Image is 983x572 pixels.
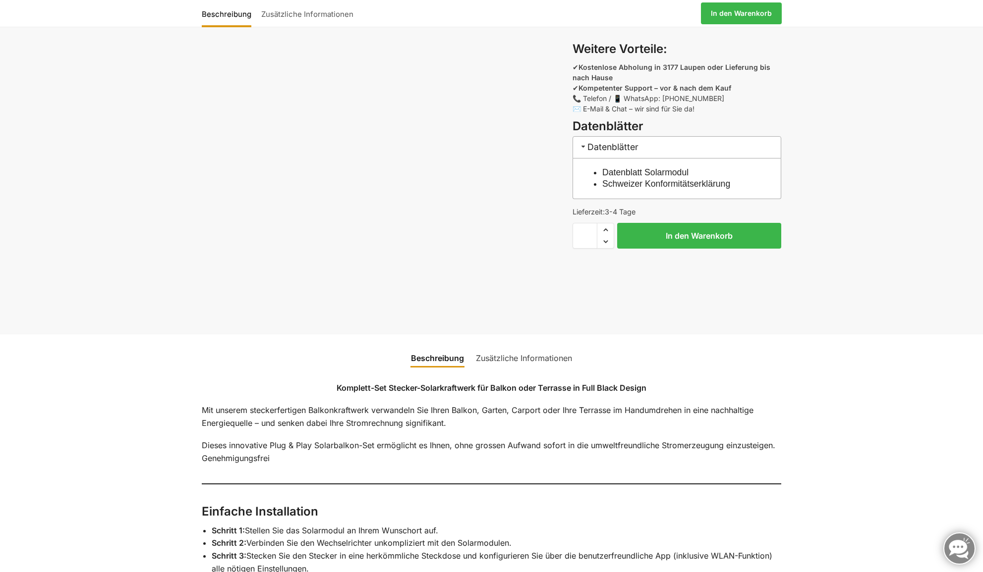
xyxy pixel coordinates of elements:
[256,1,358,25] a: Zusätzliche Informationen
[212,524,782,537] li: Stellen Sie das Solarmodul an Ihrem Wunschort auf.
[602,179,730,189] a: Schweizer Konformitätserklärung
[701,2,782,24] a: In den Warenkorb
[597,223,614,236] span: Increase quantity
[573,42,667,56] strong: Weitere Vorteile:
[617,223,781,249] button: In den Warenkorb
[202,1,256,25] a: Beschreibung
[573,223,597,249] input: Produktmenge
[597,235,614,248] span: Reduce quantity
[602,167,689,177] a: Datenblatt Solarmodul
[212,538,246,548] strong: Schritt 2:
[202,404,782,429] p: Mit unserem steckerfertigen Balkonkraftwerk verwandeln Sie Ihren Balkon, Garten, Carport oder Ihr...
[573,118,781,135] h3: Datenblätter
[578,84,731,92] strong: Kompetenter Support – vor & nach dem Kauf
[337,383,646,393] strong: Komplett-Set Stecker-Solarkraftwerk für Balkon oder Terrasse in Full Black Design
[573,63,770,82] strong: Kostenlose Abholung in 3177 Laupen oder Lieferung bis nach Hause
[212,525,245,535] strong: Schritt 1:
[202,439,782,465] p: Dieses innovative Plug & Play Solarbalkon-Set ermöglicht es Ihnen, ohne grossen Aufwand sofort in...
[212,537,782,550] li: Verbinden Sie den Wechselrichter unkompliziert mit den Solarmodulen.
[573,62,781,114] p: ✔ ✔ 📞 Telefon / 📱 WhatsApp: [PHONE_NUMBER] ✉️ E-Mail & Chat – wir sind für Sie da!
[605,208,636,216] span: 3-4 Tage
[470,346,578,370] a: Zusätzliche Informationen
[573,136,781,158] h3: Datenblätter
[202,503,782,520] h3: Einfache Installation
[571,255,783,312] iframe: Sicherer Rahmen für schnelle Bezahlvorgänge
[573,208,636,216] span: Lieferzeit:
[212,551,246,561] strong: Schritt 3:
[405,346,470,370] a: Beschreibung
